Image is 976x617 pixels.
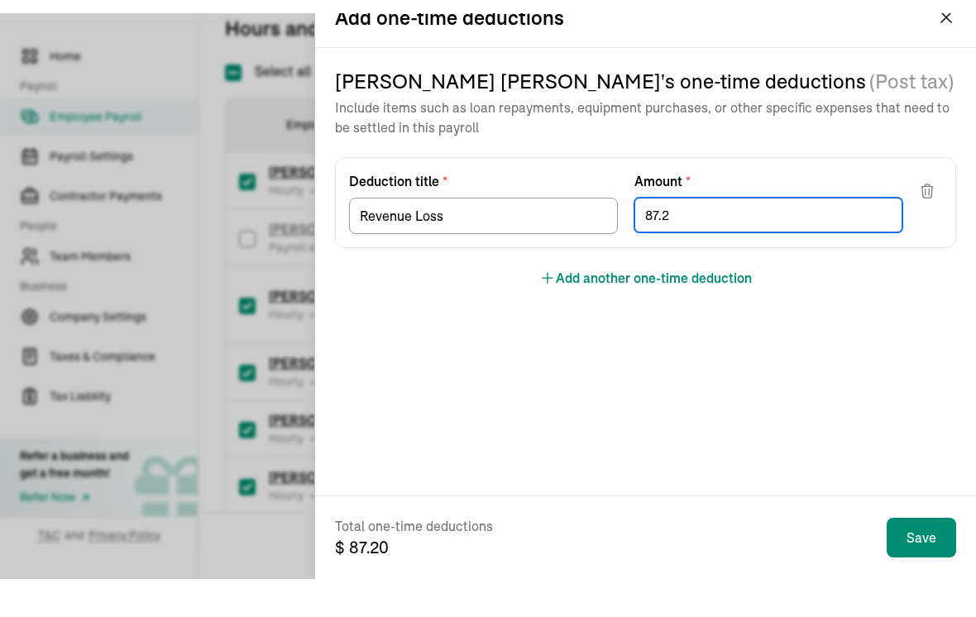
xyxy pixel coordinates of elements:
[887,530,956,570] button: Save
[335,17,564,43] h2: Add one-time deductions
[869,80,954,107] h4: (Post tax)
[335,80,866,107] h4: 's one-time deductions
[335,110,956,150] p: Include items such as loan repayments, equipment purchases, or other specific expenses that need ...
[335,529,493,548] span: Total one-time deductions
[634,184,903,203] label: Amount
[349,184,618,203] label: Deduction title
[335,81,661,106] span: [PERSON_NAME] [PERSON_NAME]
[349,210,618,246] input: Deduction title
[539,280,752,300] button: Add another one-time deduction
[349,549,389,570] span: 87.20
[634,210,903,245] input: 0.00
[335,548,493,572] span: $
